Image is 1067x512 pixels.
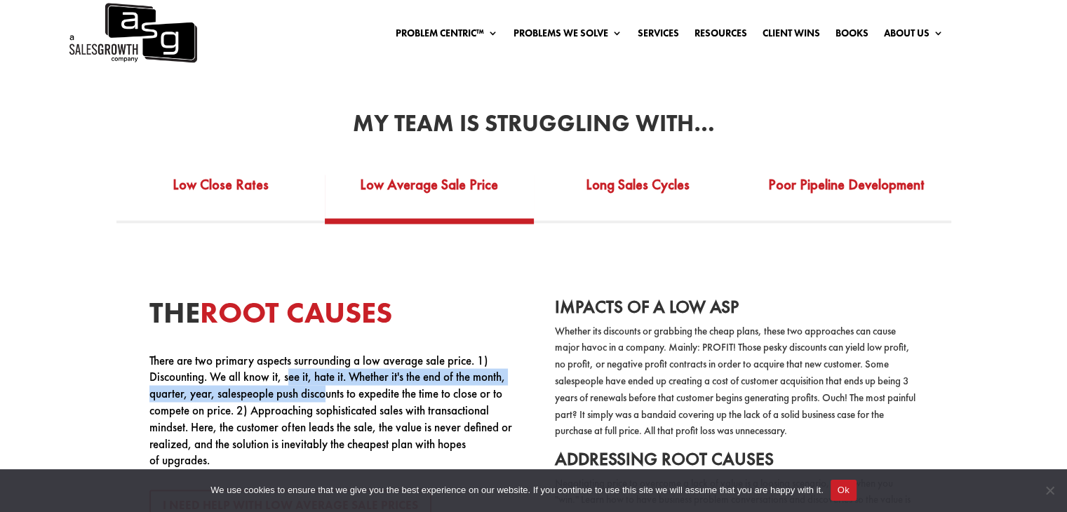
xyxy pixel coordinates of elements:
[638,28,679,43] a: Services
[200,292,392,331] span: Root Causes
[763,28,820,43] a: Client Wins
[534,169,743,217] a: Long Sales Cycles
[831,480,857,501] button: Ok
[555,297,918,323] h4: Impacts of a Low ASP
[43,112,1025,142] h2: My team is struggling with…
[149,297,513,335] h3: The
[555,450,918,475] h4: Addressing Root Causes
[514,28,622,43] a: Problems We Solve
[210,483,823,497] span: We use cookies to ensure that we give you the best experience on our website. If you continue to ...
[694,28,747,43] a: Resources
[884,28,944,43] a: About Us
[325,169,534,217] a: Low Average Sale Price
[555,323,918,450] p: Whether its discounts or grabbing the cheap plans, these two approaches can cause major havoc in ...
[396,28,498,43] a: Problem Centric™
[116,169,326,217] a: Low Close Rates
[742,169,951,217] a: Poor Pipeline Development
[149,352,513,469] p: There are two primary aspects surrounding a low average sale price. 1) Discounting. We all know i...
[836,28,868,43] a: Books
[1042,483,1056,497] span: No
